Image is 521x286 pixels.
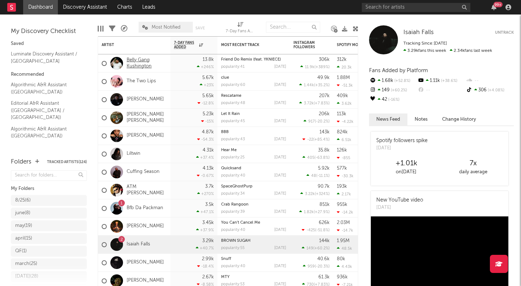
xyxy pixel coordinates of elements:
[337,228,353,233] div: -14.7k
[417,76,465,86] div: 1.11k
[221,148,237,152] a: Hear Me
[373,159,440,168] div: +1.01k
[221,76,286,80] div: clue
[221,221,286,225] div: You Can't Cancel Me
[403,29,434,36] span: Isaiah Falls
[202,220,214,225] div: 3.45k
[304,210,314,214] span: 1.82k
[315,156,329,160] span: -63.8 %
[302,137,330,142] div: ( )
[15,260,37,268] div: march ( 25 )
[197,173,214,178] div: -0.67 %
[306,173,330,178] div: ( )
[221,192,245,196] div: popularity: 34
[127,223,164,229] a: [PERSON_NAME]
[403,41,447,46] span: Tracking Since: [DATE]
[221,174,245,178] div: popularity: 40
[403,29,434,36] a: Isaiah Falls
[337,83,353,88] div: -51.3k
[11,144,80,158] a: Argentina Key Algorithmic Charts
[318,275,330,279] div: 61.3k
[337,166,347,171] div: 577k
[127,184,167,196] a: ATM [PERSON_NAME]
[376,196,423,204] div: New YouTube video
[221,94,286,98] div: Rescatame
[11,158,31,166] div: Folders
[196,246,214,250] div: +40.7 %
[226,18,255,39] div: 7-Day Fans Added (7-Day Fans Added)
[196,228,214,232] div: +37.9 %
[15,234,32,243] div: april ( 15 )
[221,137,245,141] div: popularity: 43
[440,168,507,177] div: daily average
[152,25,181,30] span: Most Notified
[390,88,407,92] span: +60.2 %
[11,170,87,181] input: Search for folders...
[393,79,410,83] span: +52.8 %
[337,239,350,243] div: 1.95M
[337,220,350,225] div: 2.03M
[337,101,352,106] div: 3.62k
[201,119,214,124] div: -15 %
[221,275,229,279] a: MTY
[466,86,514,95] div: 306
[274,264,286,268] div: [DATE]
[221,58,281,62] a: Friend Do Remix (feat. YKNIECE)
[315,101,329,105] span: +7.83 %
[221,156,245,159] div: popularity: 25
[200,83,214,87] div: +23 %
[274,246,286,250] div: [DATE]
[221,112,286,116] div: Let It Rain
[221,246,245,250] div: popularity: 55
[319,130,330,134] div: 143k
[337,174,353,178] div: -30.3k
[495,29,514,36] button: Untrack
[440,159,507,168] div: 7 x
[314,138,329,142] span: +85.4 %
[221,101,245,105] div: popularity: 48
[304,101,314,105] span: 3.72k
[337,119,353,124] div: -4.22k
[337,192,351,196] div: 2.17k
[274,210,286,214] div: [DATE]
[317,174,329,178] span: -11.1 %
[307,138,313,142] span: -22
[300,65,330,69] div: ( )
[221,130,286,134] div: BBB
[337,275,348,279] div: 936k
[387,98,399,102] span: -16 %
[197,264,214,269] div: -18.4 %
[221,148,286,152] div: Hear Me
[196,155,214,160] div: +37.4 %
[417,86,465,95] div: --
[221,185,286,188] div: SpaceGhostPurp
[466,76,514,86] div: --
[337,257,345,261] div: 80k
[221,239,250,243] a: BROWN SUGAH
[221,76,229,80] a: clue
[435,113,483,125] button: Change History
[127,278,164,284] a: [PERSON_NAME]
[362,3,470,12] input: Search for artists
[221,203,286,207] div: Crab Rangoon
[315,210,329,214] span: +27.9 %
[337,75,350,80] div: 1.88M
[369,95,417,104] div: 42
[202,257,214,261] div: 2.99k
[11,220,87,231] a: may(19)
[274,192,286,196] div: [DATE]
[319,202,330,207] div: 851k
[440,79,457,83] span: +38.6 %
[337,184,347,189] div: 193k
[319,57,330,62] div: 306k
[316,228,329,232] span: -51.8 %
[314,246,329,250] span: +60.2 %
[11,125,80,140] a: Algorithmic A&R Assistant ([GEOGRAPHIC_DATA])
[337,264,352,269] div: 4.43k
[11,99,80,121] a: Editorial A&R Assistant ([GEOGRAPHIC_DATA] / [GEOGRAPHIC_DATA])
[274,119,286,123] div: [DATE]
[318,166,330,171] div: 5.92k
[316,120,329,124] span: -20.2 %
[369,76,417,86] div: 1.68k
[305,65,314,69] span: 11.9k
